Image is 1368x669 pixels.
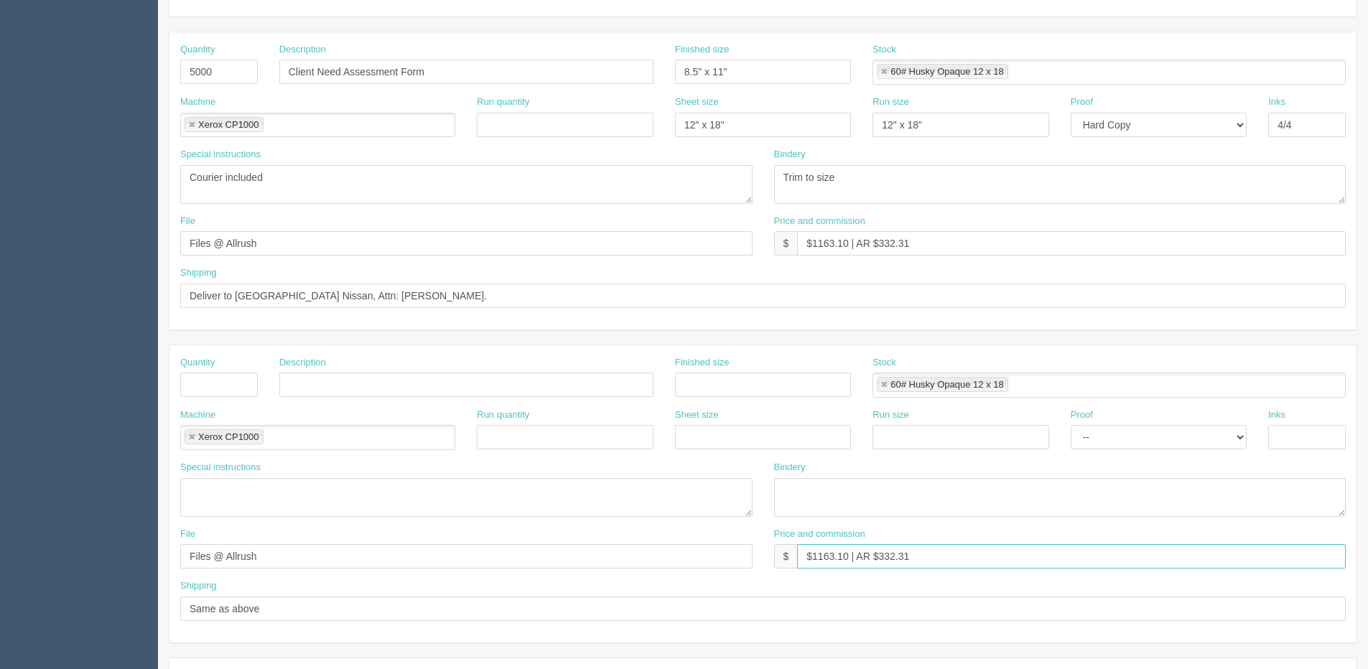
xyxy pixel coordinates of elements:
label: Inks [1268,95,1285,109]
label: Special instructions [180,148,261,162]
label: Description [279,356,326,370]
label: Run size [873,95,909,109]
div: Xerox CP1000 [198,120,259,129]
label: Quantity [180,356,215,370]
label: Bindery [774,461,806,474]
label: Description [279,43,326,57]
label: Sheet size [675,95,719,109]
label: File [180,215,195,228]
label: Run quantity [477,95,529,109]
label: Run size [873,408,909,422]
label: Quantity [180,43,215,57]
div: Xerox CP1000 [198,432,259,441]
label: Special instructions [180,461,261,474]
textarea: Trim to size [774,165,1346,204]
label: Machine [180,95,215,109]
div: $ [774,544,798,569]
div: $ [774,231,798,256]
label: Machine [180,408,215,422]
label: Finished size [675,43,730,57]
label: Shipping [180,579,217,593]
label: Price and commission [774,215,865,228]
div: 60# Husky Opaque 12 x 18 [890,67,1004,76]
label: Proof [1071,95,1093,109]
label: Run quantity [477,408,529,422]
label: Price and commission [774,528,865,541]
label: Inks [1268,408,1285,422]
label: Stock [873,43,896,57]
div: 60# Husky Opaque 12 x 18 [890,380,1004,389]
label: Sheet size [675,408,719,422]
textarea: Courier included [180,165,753,204]
label: Finished size [675,356,730,370]
label: File [180,528,195,541]
label: Stock [873,356,896,370]
textarea: Trim to size [774,478,1346,517]
label: Proof [1071,408,1093,422]
label: Shipping [180,266,217,280]
label: Bindery [774,148,806,162]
